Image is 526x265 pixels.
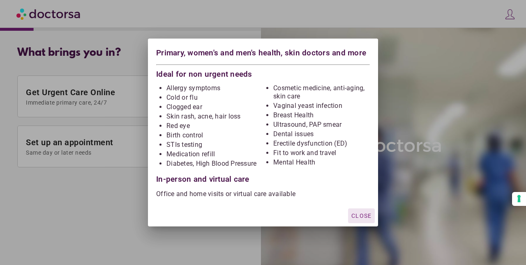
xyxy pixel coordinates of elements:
li: Medication refill [166,150,263,158]
li: Red eye [166,122,263,130]
div: In-person and virtual care [156,169,370,183]
li: Vaginal yeast infection [273,102,370,110]
li: STIs testing [166,141,263,149]
li: Ultrasound, PAP smear [273,121,370,129]
li: Mental Health [273,158,370,167]
li: Diabetes, High Blood Pressure [166,160,263,168]
p: Office and home visits or virtual care available [156,190,370,198]
li: Dental issues [273,130,370,138]
li: Breast Health [273,111,370,119]
li: Birth control [166,131,263,139]
div: Primary, women's and men's health, skin doctors and more [156,47,370,61]
button: Close [348,208,375,223]
li: Skin rash, acne, hair loss [166,112,263,121]
li: Erectile dysfunction (ED) [273,139,370,148]
span: Close [351,212,371,219]
div: Ideal for non urgent needs [156,68,370,78]
li: Allergy symptoms [166,84,263,92]
li: Cosmetic medicine, anti-aging, skin care [273,84,370,101]
button: Your consent preferences for tracking technologies [512,192,526,206]
li: Cold or flu [166,94,263,102]
li: Fit to work and travel [273,149,370,157]
li: Clogged ear [166,103,263,111]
